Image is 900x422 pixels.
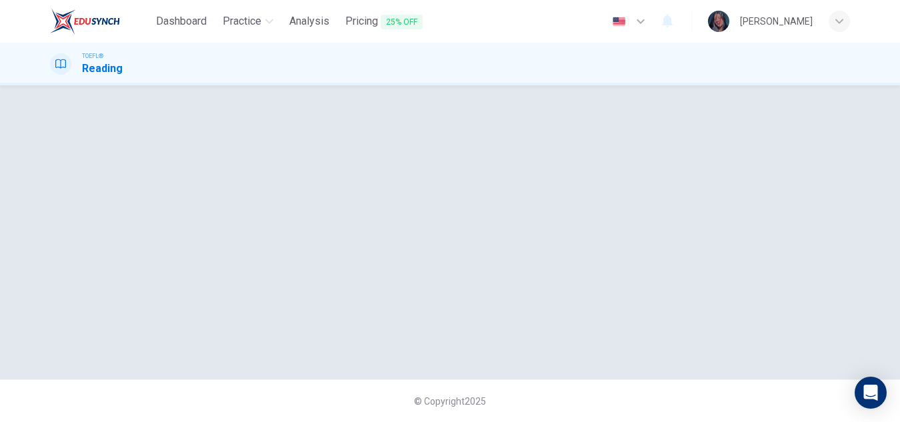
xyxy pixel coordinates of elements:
a: Dashboard [151,9,212,34]
div: Open Intercom Messenger [855,377,887,409]
span: Pricing [345,13,423,30]
span: 25% OFF [381,15,423,29]
button: Dashboard [151,9,212,33]
div: [PERSON_NAME] [740,13,813,29]
a: EduSynch logo [50,8,151,35]
img: en [611,17,627,27]
h1: Reading [82,61,123,77]
button: Practice [217,9,279,33]
span: © Copyright 2025 [414,396,486,407]
button: Analysis [284,9,335,33]
span: TOEFL® [82,51,103,61]
span: Analysis [289,13,329,29]
img: Profile picture [708,11,729,32]
span: Dashboard [156,13,207,29]
button: Pricing25% OFF [340,9,428,34]
a: Analysis [284,9,335,34]
img: EduSynch logo [50,8,120,35]
span: Practice [223,13,261,29]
